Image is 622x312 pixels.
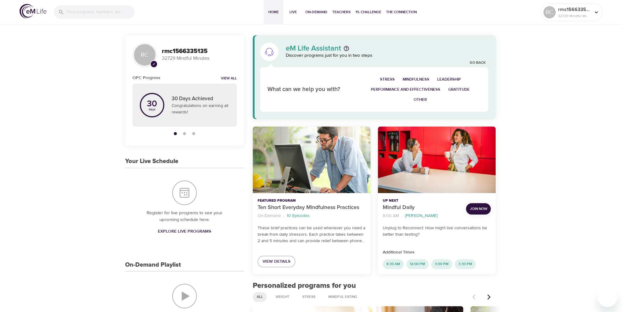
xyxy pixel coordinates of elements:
span: All [253,294,266,299]
span: 3:00 PM [431,261,452,267]
nav: breadcrumb [258,212,366,220]
span: Gratitude [448,86,470,93]
p: rmc1566335135 [558,6,590,13]
span: Mindfulness [403,76,429,83]
span: 8:30 AM [383,261,404,267]
span: 12:00 PM [406,261,429,267]
p: Congratulations on earning all rewards! [172,103,229,116]
p: Discover programs just for you in two steps [286,52,489,59]
span: Home [266,9,281,15]
span: The Connection [386,9,417,15]
p: 32729 Mindful Minutes [162,55,237,62]
p: What can we help you with? [267,85,352,94]
p: days [147,108,157,111]
a: View all notifications [221,76,237,81]
h3: rmc1566335135 [162,48,237,55]
span: Teachers [332,9,351,15]
div: 3:30 PM [455,259,476,269]
span: Stress [380,76,395,83]
span: Other [414,96,427,103]
p: 32729 Mindful Minutes [558,13,590,19]
button: Other [410,95,431,105]
p: 10 Episodes [287,213,310,219]
p: [PERSON_NAME] [405,213,438,219]
button: Next items [482,290,496,304]
h3: Your Live Schedule [125,158,178,165]
div: All [253,292,267,302]
iframe: Button to launch messaging window [598,287,617,307]
button: Performance and Effectiveness [367,85,444,95]
p: Mindful Daily [383,204,461,212]
img: eM Life Assistant [264,47,274,57]
span: Weight [272,294,293,299]
div: RC [543,6,556,18]
div: RC [132,43,157,67]
button: Stress [376,74,399,85]
button: Leadership [433,74,465,85]
div: 12:00 PM [406,259,429,269]
p: Additional Times [383,249,491,256]
li: · [283,212,284,220]
p: On-Demand [258,213,281,219]
span: 3:30 PM [455,261,476,267]
button: Mindfulness [399,74,433,85]
span: Join Now [470,206,487,212]
p: Unplug to Reconnect: How might live conversations be better than texting? [383,225,491,238]
button: Mindful Daily [378,127,496,193]
button: Join Now [466,203,491,215]
img: Your Live Schedule [172,181,197,205]
p: Up Next [383,198,461,204]
p: 8:00 AM [383,213,399,219]
span: Mindful Eating [325,294,361,299]
input: Find programs, teachers, etc... [67,6,135,19]
p: Featured Program [258,198,366,204]
div: Weight [272,292,293,302]
div: 3:00 PM [431,259,452,269]
h6: OPC Progress [132,74,160,81]
p: Register for live programs to see your upcoming schedule here. [137,210,232,223]
p: Ten Short Everyday Mindfulness Practices [258,204,366,212]
div: Stress [298,292,319,302]
p: eM Life Assistant [286,45,341,52]
button: Ten Short Everyday Mindfulness Practices [253,127,371,193]
span: On-Demand [305,9,327,15]
span: Explore Live Programs [158,228,211,235]
p: 30 [147,100,157,108]
a: Go Back [469,60,485,66]
h3: On-Demand Playlist [125,261,181,268]
div: Mindful Eating [324,292,361,302]
li: · [401,212,403,220]
span: Leadership [437,76,461,83]
p: These brief practices can be used whenever you need a break from daily stressors. Each practice t... [258,225,366,244]
p: 30 Days Achieved [172,95,229,103]
a: Explore Live Programs [155,226,214,237]
span: Performance and Effectiveness [371,86,440,93]
nav: breadcrumb [383,212,461,220]
div: 8:30 AM [383,259,404,269]
span: 1% Challenge [356,9,381,15]
span: Live [286,9,300,15]
h2: Personalized programs for you [253,281,496,290]
span: Stress [299,294,319,299]
span: View Details [263,258,290,265]
button: Gratitude [444,85,474,95]
img: On-Demand Playlist [172,284,197,308]
img: logo [20,4,47,18]
a: View Details [258,256,295,267]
